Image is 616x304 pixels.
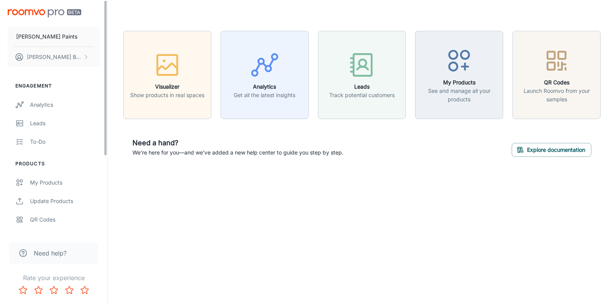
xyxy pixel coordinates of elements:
h6: Leads [329,82,395,91]
p: Show products in real spaces [130,91,204,99]
button: LeadsTrack potential customers [318,31,406,119]
h6: QR Codes [517,78,596,87]
div: To-do [30,138,100,146]
p: Get all the latest insights [234,91,295,99]
a: Explore documentation [512,145,591,153]
h6: Analytics [234,82,295,91]
p: See and manage all your products [420,87,498,104]
h6: My Products [420,78,498,87]
a: QR CodesLaunch Roomvo from your samples [512,71,601,78]
button: [PERSON_NAME] Broglia [8,47,100,67]
a: My ProductsSee and manage all your products [415,71,503,78]
button: My ProductsSee and manage all your products [415,31,503,119]
p: Launch Roomvo from your samples [517,87,596,104]
p: [PERSON_NAME] Broglia [27,53,81,61]
div: Leads [30,119,100,128]
div: Analytics [30,101,100,109]
h6: Need a hand? [132,138,343,148]
p: [PERSON_NAME] Paints [16,32,77,41]
button: AnalyticsGet all the latest insights [221,31,309,119]
h6: Visualizer [130,82,204,91]
button: [PERSON_NAME] Paints [8,27,100,47]
button: Explore documentation [512,143,591,157]
button: VisualizerShow products in real spaces [123,31,211,119]
div: My Products [30,178,100,187]
a: LeadsTrack potential customers [318,71,406,78]
a: AnalyticsGet all the latest insights [221,71,309,78]
button: QR CodesLaunch Roomvo from your samples [512,31,601,119]
p: Track potential customers [329,91,395,99]
p: We're here for you—and we've added a new help center to guide you step by step. [132,148,343,157]
img: Roomvo PRO Beta [8,9,81,17]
